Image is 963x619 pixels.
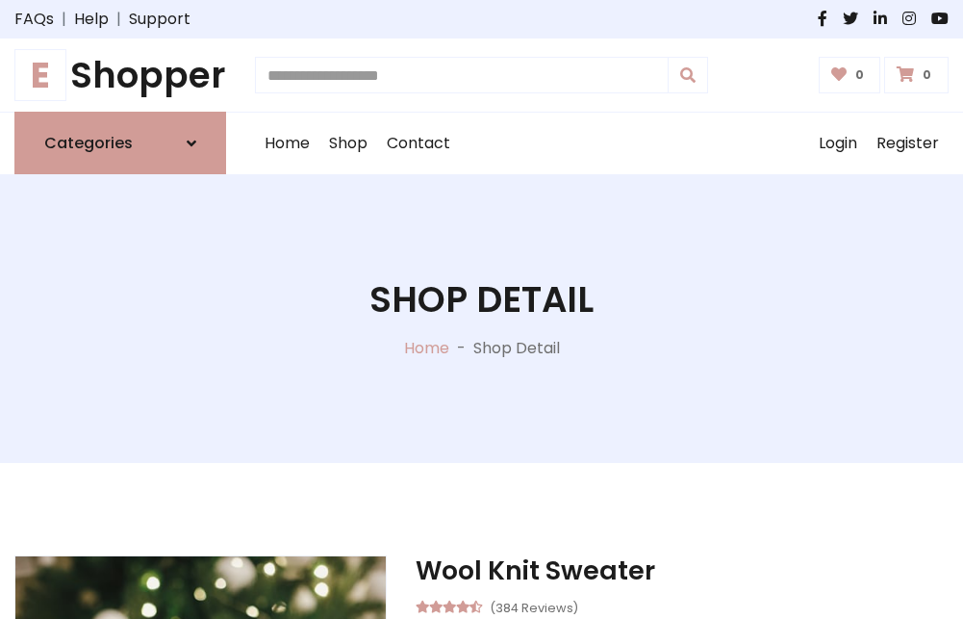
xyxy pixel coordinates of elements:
[809,113,867,174] a: Login
[884,57,949,93] a: 0
[74,8,109,31] a: Help
[377,113,460,174] a: Contact
[14,49,66,101] span: E
[473,337,560,360] p: Shop Detail
[819,57,881,93] a: 0
[14,54,226,96] h1: Shopper
[14,8,54,31] a: FAQs
[416,555,949,586] h3: Wool Knit Sweater
[490,595,578,618] small: (384 Reviews)
[918,66,936,84] span: 0
[867,113,949,174] a: Register
[129,8,190,31] a: Support
[404,337,449,359] a: Home
[44,134,133,152] h6: Categories
[54,8,74,31] span: |
[109,8,129,31] span: |
[449,337,473,360] p: -
[369,278,594,321] h1: Shop Detail
[255,113,319,174] a: Home
[850,66,869,84] span: 0
[14,54,226,96] a: EShopper
[319,113,377,174] a: Shop
[14,112,226,174] a: Categories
